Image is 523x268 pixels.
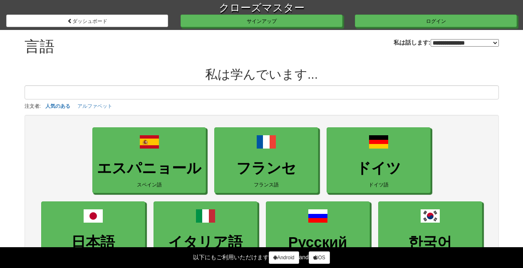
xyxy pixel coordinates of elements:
[46,234,141,251] h3: 日本語
[394,39,431,46] font: 私は話します:
[327,127,431,194] a: ドイツドイツ語
[137,181,162,187] small: スペイン語
[309,251,330,264] a: iOS
[214,127,318,194] a: フランセフランス語
[331,160,426,176] h3: ドイツ
[193,254,269,261] font: 以下にもご利用いただけます
[6,15,168,27] a: ダッシュボード
[75,102,115,111] button: アルファベット
[269,251,299,264] a: Android
[299,254,309,261] font: and
[383,234,478,251] h3: 한국어
[72,18,107,24] font: ダッシュボード
[378,201,482,268] a: 한국어韓国語
[270,234,365,251] h3: Русский
[277,255,294,261] font: Android
[154,201,258,268] a: イタリア語イタリア語
[43,102,73,111] button: 人気のある
[158,234,253,251] h3: イタリア語
[254,181,279,187] small: フランス語
[266,201,370,268] a: Русскийロシア語
[219,160,314,176] h3: フランセ
[25,103,41,109] small: 注文者:
[369,181,389,187] small: ドイツ語
[431,39,499,47] select: 私は話します:
[317,255,325,261] font: iOS
[97,160,201,176] h3: エスパニョール
[25,67,499,81] h2: 私は学んでいます...
[41,201,145,268] a: 日本語日本語
[355,15,517,27] a: ログイン
[92,127,206,194] a: エスパニョールスペイン語
[25,38,55,55] h1: 言語
[181,15,342,27] a: サインアップ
